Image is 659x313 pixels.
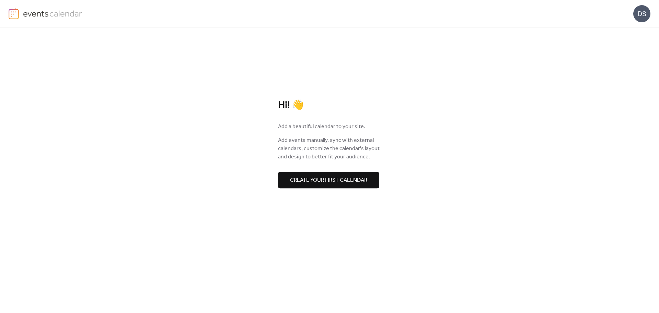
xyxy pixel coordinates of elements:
[278,136,381,161] span: Add events manually, sync with external calendars, customize the calendar's layout and design to ...
[278,172,379,188] button: Create your first calendar
[23,8,82,19] img: logo-type
[633,5,650,22] div: DS
[290,176,367,185] span: Create your first calendar
[278,123,365,131] span: Add a beautiful calendar to your site.
[278,99,381,111] div: Hi! 👋
[9,8,19,19] img: logo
